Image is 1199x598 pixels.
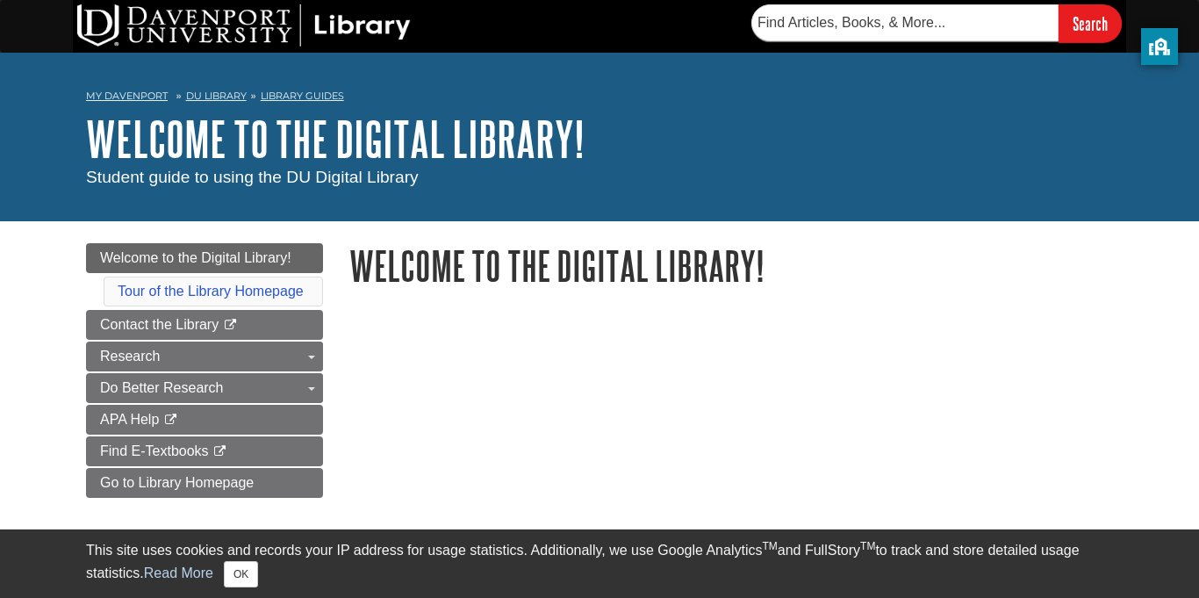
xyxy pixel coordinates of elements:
[86,373,323,403] a: Do Better Research
[118,284,304,299] a: Tour of the Library Homepage
[762,540,777,552] sup: TM
[860,540,875,552] sup: TM
[86,405,323,435] a: APA Help
[261,90,344,102] a: Library Guides
[100,380,224,395] span: Do Better Research
[1141,28,1178,65] button: privacy banner
[100,250,291,265] span: Welcome to the Digital Library!
[86,540,1113,587] div: This site uses cookies and records your IP address for usage statistics. Additionally, we use Goo...
[212,446,227,458] i: This link opens in a new window
[144,566,213,580] a: Read More
[751,4,1059,41] input: Find Articles, Books, & More...
[86,243,323,273] a: Welcome to the Digital Library!
[100,443,209,458] span: Find E-Textbooks
[163,414,178,426] i: This link opens in a new window
[86,168,419,186] span: Student guide to using the DU Digital Library
[86,310,323,340] a: Contact the Library
[100,475,254,490] span: Go to Library Homepage
[86,89,168,104] a: My Davenport
[86,436,323,466] a: Find E-Textbooks
[86,84,1113,112] nav: breadcrumb
[100,412,159,427] span: APA Help
[86,112,585,166] a: Welcome to the Digital Library!
[1059,4,1122,42] input: Search
[100,349,160,364] span: Research
[751,4,1122,42] form: Searches DU Library's articles, books, and more
[224,561,258,587] button: Close
[100,317,219,332] span: Contact the Library
[86,468,323,498] a: Go to Library Homepage
[77,4,411,47] img: DU Library
[349,243,1113,288] h1: Welcome to the Digital Library!
[186,90,247,102] a: DU Library
[223,320,238,331] i: This link opens in a new window
[86,342,323,371] a: Research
